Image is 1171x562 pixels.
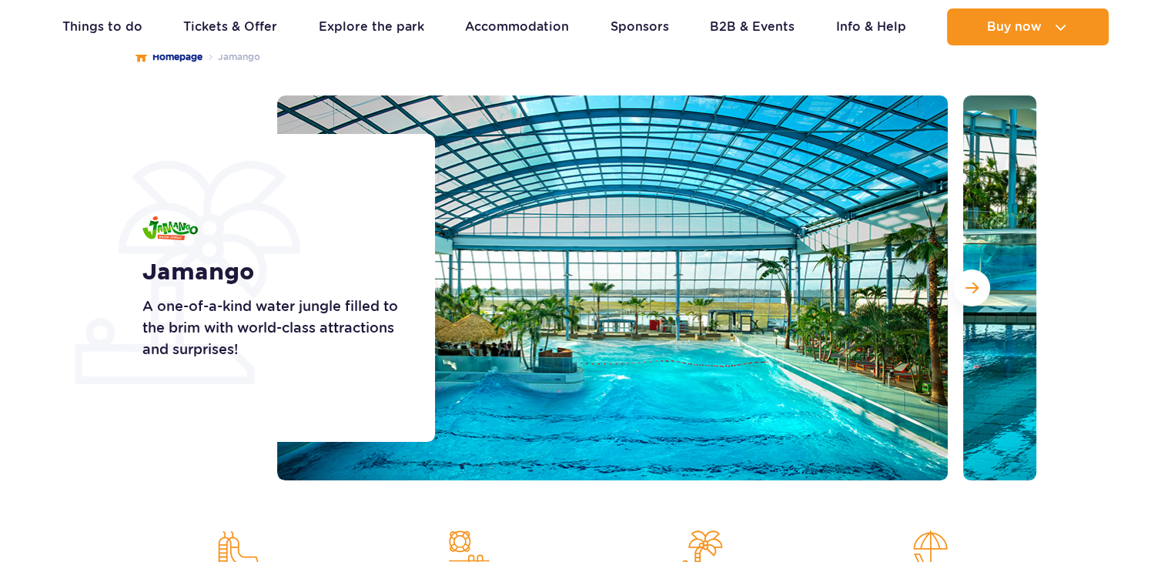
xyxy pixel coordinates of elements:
[319,8,424,45] a: Explore the park
[953,269,990,306] button: Next slide
[136,49,202,65] a: Homepage
[836,8,906,45] a: Info & Help
[142,296,400,360] p: A one-of-a-kind water jungle filled to the brim with world-class attractions and surprises!
[183,8,277,45] a: Tickets & Offer
[142,259,400,286] h1: Jamango
[465,8,569,45] a: Accommodation
[202,49,260,65] li: Jamango
[142,216,198,240] img: Jamango
[947,8,1109,45] button: Buy now
[710,8,795,45] a: B2B & Events
[62,8,142,45] a: Things to do
[987,20,1042,34] span: Buy now
[611,8,669,45] a: Sponsors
